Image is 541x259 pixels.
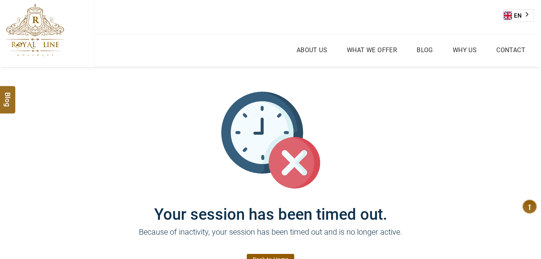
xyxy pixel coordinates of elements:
[503,9,534,22] div: Language
[6,4,64,57] img: The Royal Line Holidays
[503,9,534,22] aside: Language selected: English
[295,44,329,56] a: About Us
[508,228,533,251] iframe: chat widget
[221,91,320,190] img: session_time_out.svg
[345,44,399,56] a: What we Offer
[35,226,506,250] p: Because of inactivity, your session has been timed out and is no longer active.
[3,92,13,99] span: Blog
[35,190,506,224] h1: Your session has been timed out.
